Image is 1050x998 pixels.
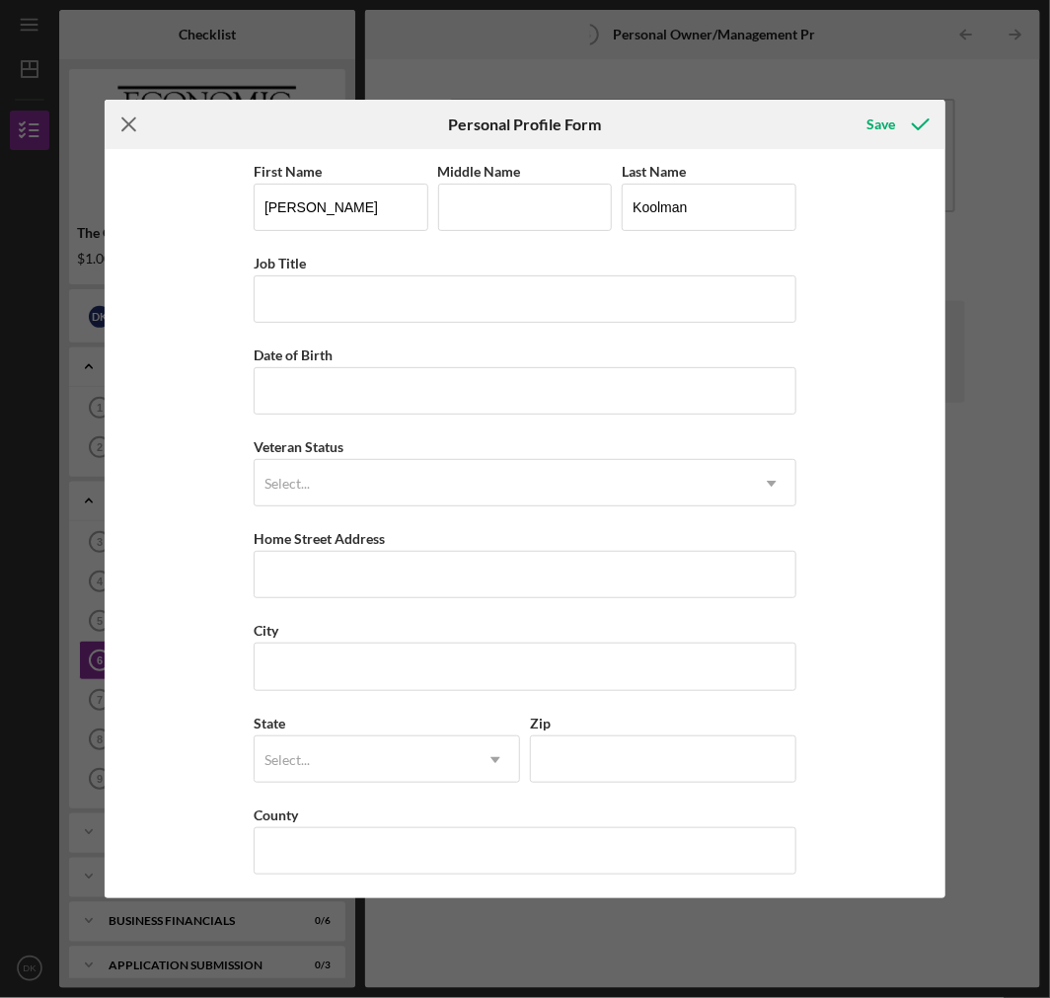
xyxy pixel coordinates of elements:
[254,530,385,547] label: Home Street Address
[264,752,310,768] div: Select...
[622,163,686,180] label: Last Name
[254,346,333,363] label: Date of Birth
[449,115,602,133] h6: Personal Profile Form
[867,105,896,144] div: Save
[530,715,551,731] label: Zip
[438,163,521,180] label: Middle Name
[848,105,945,144] button: Save
[254,163,322,180] label: First Name
[254,806,298,823] label: County
[264,476,310,492] div: Select...
[254,622,278,639] label: City
[254,255,306,271] label: Job Title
